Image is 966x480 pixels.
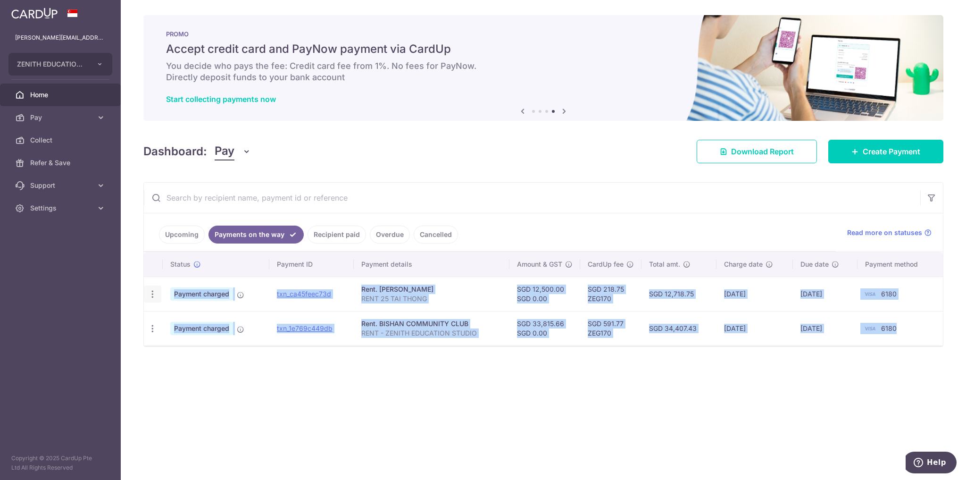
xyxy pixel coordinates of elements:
button: Pay [215,143,251,160]
span: Status [170,260,191,269]
span: Read more on statuses [847,228,922,237]
span: Create Payment [863,146,920,157]
td: [DATE] [716,311,793,345]
iframe: Opens a widget where you can find more information [906,452,957,475]
a: Start collecting payments now [166,94,276,104]
td: [DATE] [716,277,793,311]
th: Payment ID [269,252,354,277]
td: SGD 218.75 ZEG170 [580,277,641,311]
h6: You decide who pays the fee: Credit card fee from 1%. No fees for PayNow. Directly deposit funds ... [166,60,921,83]
a: Recipient paid [308,226,366,244]
span: Charge date [724,260,763,269]
span: Total amt. [649,260,680,269]
img: Bank Card [860,288,879,300]
a: Cancelled [414,226,458,244]
td: SGD 591.77 ZEG170 [580,311,641,345]
a: Upcoming [159,226,205,244]
span: Home [30,90,92,100]
td: SGD 12,718.75 [641,277,716,311]
span: Support [30,181,92,190]
span: 6180 [881,290,897,298]
button: ZENITH EDUCATION STUDIO PTE. LTD. [8,53,112,76]
span: Collect [30,135,92,145]
span: Payment charged [170,287,233,301]
input: Search by recipient name, payment id or reference [144,183,920,213]
img: Bank Card [860,323,879,334]
img: paynow Banner [143,15,943,121]
span: Due date [800,260,829,269]
span: Pay [30,113,92,122]
h5: Accept credit card and PayNow payment via CardUp [166,42,921,57]
a: Download Report [697,140,817,163]
span: Pay [215,143,234,160]
td: SGD 12,500.00 SGD 0.00 [509,277,580,311]
th: Payment method [858,252,943,277]
div: Rent. [PERSON_NAME] [361,285,502,294]
span: Download Report [731,146,794,157]
div: Rent. BISHAN COMMUNITY CLUB [361,319,502,328]
a: Create Payment [828,140,943,163]
p: RENT - ZENITH EDUCATION STUDIO [361,328,502,338]
img: CardUp [11,8,58,19]
span: Amount & GST [517,260,562,269]
h4: Dashboard: [143,143,207,160]
span: Refer & Save [30,158,92,168]
p: PROMO [166,30,921,38]
td: [DATE] [793,311,857,345]
span: ZENITH EDUCATION STUDIO PTE. LTD. [17,59,87,69]
th: Payment details [354,252,510,277]
span: Payment charged [170,322,233,335]
span: CardUp fee [588,260,624,269]
span: 6180 [881,324,897,332]
td: SGD 34,407.43 [641,311,716,345]
p: RENT 25 TAI THONG [361,294,502,303]
td: SGD 33,815.66 SGD 0.00 [509,311,580,345]
td: [DATE] [793,277,857,311]
a: Overdue [370,226,410,244]
a: txn_1e769c449db [277,324,333,332]
a: txn_ca45feec73d [277,290,331,298]
p: [PERSON_NAME][EMAIL_ADDRESS][DOMAIN_NAME] [15,33,106,42]
a: Payments on the way [208,226,304,244]
a: Read more on statuses [847,228,932,237]
span: Settings [30,203,92,213]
